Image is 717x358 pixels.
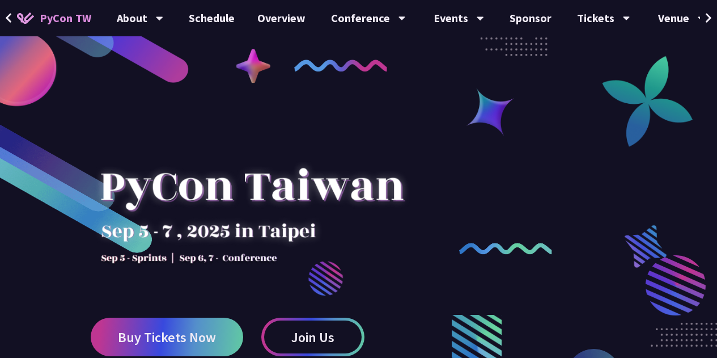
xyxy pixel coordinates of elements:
img: curly-2.e802c9f.png [459,243,552,255]
img: curly-1.ebdbada.png [294,60,387,71]
img: Home icon of PyCon TW 2025 [17,12,34,24]
span: PyCon TW [40,10,91,27]
a: PyCon TW [6,4,103,32]
span: Buy Tickets Now [118,330,216,344]
span: Join Us [291,330,334,344]
a: Buy Tickets Now [91,318,243,356]
a: Join Us [261,318,364,356]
